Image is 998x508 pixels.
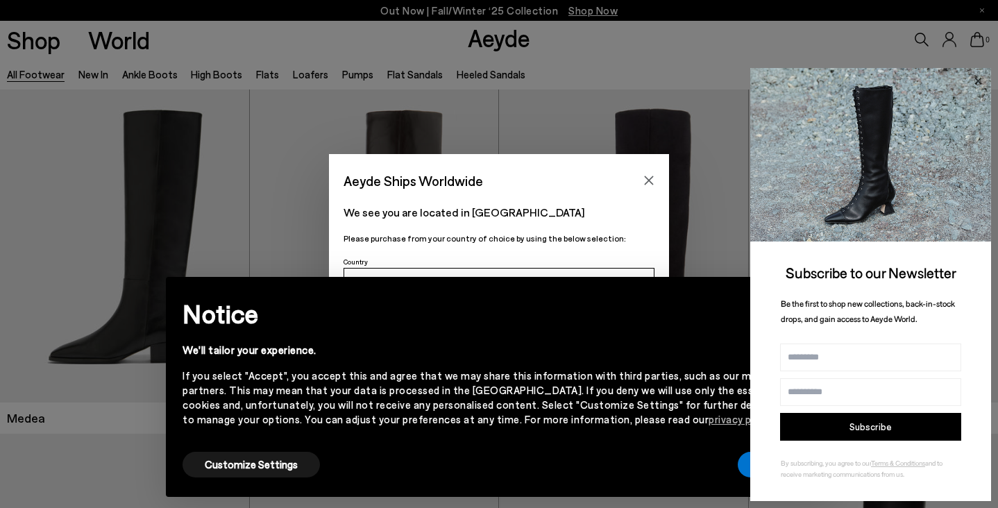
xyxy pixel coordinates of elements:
[183,296,793,332] h2: Notice
[344,204,654,221] p: We see you are located in [GEOGRAPHIC_DATA]
[344,169,483,193] span: Aeyde Ships Worldwide
[781,298,955,324] span: Be the first to shop new collections, back-in-stock drops, and gain access to Aeyde World.
[781,459,871,467] span: By subscribing, you agree to our
[344,232,654,245] p: Please purchase from your country of choice by using the below selection:
[638,170,659,191] button: Close
[344,257,368,266] span: Country
[750,68,991,242] img: 2a6287a1333c9a56320fd6e7b3c4a9a9.jpg
[786,264,956,281] span: Subscribe to our Newsletter
[738,452,815,477] button: Accept
[183,343,793,357] div: We'll tailor your experience.
[183,452,320,477] button: Customize Settings
[780,413,961,441] button: Subscribe
[709,413,773,425] a: privacy policy
[871,459,925,467] a: Terms & Conditions
[183,369,793,427] div: If you select "Accept", you accept this and agree that we may share this information with third p...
